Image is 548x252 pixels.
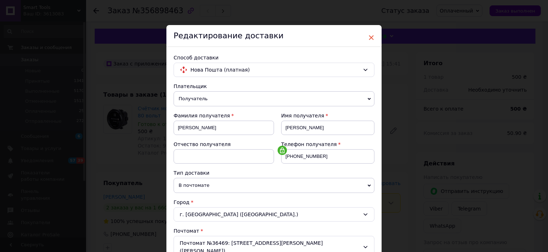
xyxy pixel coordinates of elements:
span: Тип доставки [174,170,209,176]
span: Отчество получателя [174,141,231,147]
span: Имя получателя [281,113,324,118]
div: Почтомат [174,227,374,234]
span: Телефон получателя [281,141,337,147]
span: × [368,31,374,44]
div: Редактирование доставки [166,25,382,47]
div: г. [GEOGRAPHIC_DATA] ([GEOGRAPHIC_DATA].) [174,207,374,222]
span: Плательщик [174,83,207,89]
span: Фамилия получателя [174,113,230,118]
span: Получатель [174,91,374,106]
span: В почтомате [174,178,374,193]
span: Нова Пошта (платная) [190,66,360,74]
div: Способ доставки [174,54,374,61]
input: +380 [281,149,374,164]
div: Город [174,199,374,206]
